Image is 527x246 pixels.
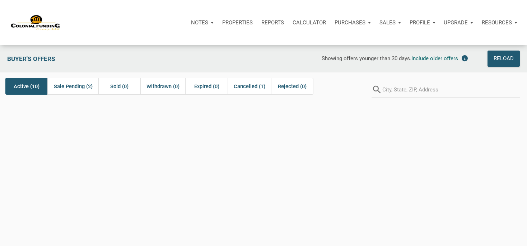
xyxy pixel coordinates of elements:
[335,19,365,26] p: Purchases
[482,19,512,26] p: Resources
[185,78,227,95] div: Expired (0)
[234,82,265,91] span: Cancelled (1)
[110,82,129,91] span: Sold (0)
[375,12,405,33] button: Sales
[98,78,140,95] div: Sold (0)
[444,19,468,26] p: Upgrade
[488,51,520,67] button: Reload
[194,82,219,91] span: Expired (0)
[4,51,159,67] div: Buyer's Offers
[187,12,218,33] button: Notes
[439,12,477,33] button: Upgrade
[372,82,382,98] i: search
[146,82,179,91] span: Withdrawn (0)
[410,19,430,26] p: Profile
[14,82,39,91] span: Active (10)
[322,55,411,62] span: Showing offers younger than 30 days.
[261,19,284,26] p: Reports
[330,12,375,33] button: Purchases
[382,82,520,98] input: City, State, ZIP, Address
[405,12,440,33] button: Profile
[293,19,326,26] p: Calculator
[140,78,185,95] div: Withdrawn (0)
[222,19,253,26] p: Properties
[411,55,458,62] span: Include older offers
[494,54,514,63] div: Reload
[54,82,93,91] span: Sale Pending (2)
[191,19,208,26] p: Notes
[271,78,313,95] div: Rejected (0)
[379,19,396,26] p: Sales
[11,14,60,31] img: NoteUnlimited
[288,12,330,33] a: Calculator
[257,12,288,33] button: Reports
[477,12,522,33] button: Resources
[218,12,257,33] a: Properties
[228,78,271,95] div: Cancelled (1)
[278,82,307,91] span: Rejected (0)
[47,78,98,95] div: Sale Pending (2)
[5,78,47,95] div: Active (10)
